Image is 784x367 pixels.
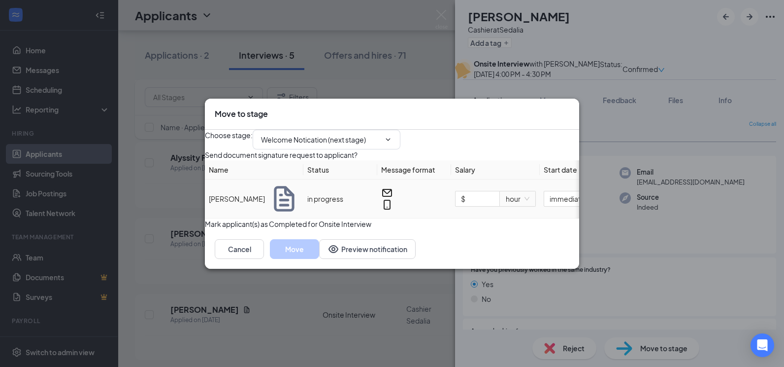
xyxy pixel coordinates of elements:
span: Choose stage : [205,130,253,149]
th: Start date [540,160,687,180]
button: Preview notificationEye [319,239,416,259]
svg: MobileSms [381,199,393,211]
svg: ChevronDown [384,136,392,144]
td: in progress [303,180,377,219]
span: Mark applicant(s) as Completed for Onsite Interview [205,219,371,229]
svg: Eye [327,243,339,255]
th: Salary [451,160,540,180]
th: Message format [377,160,451,180]
h3: Move to stage [215,109,268,119]
th: Name [205,160,303,180]
button: Move [270,239,319,259]
span: immediately [550,191,607,206]
span: hour [506,191,529,206]
svg: Email [381,187,393,199]
div: Open Intercom Messenger [751,333,774,357]
span: Send document signature request to applicant? [205,149,358,160]
button: Cancel [215,239,264,259]
span: [PERSON_NAME] [209,193,265,204]
th: Status [303,160,377,180]
svg: Document [269,183,299,214]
